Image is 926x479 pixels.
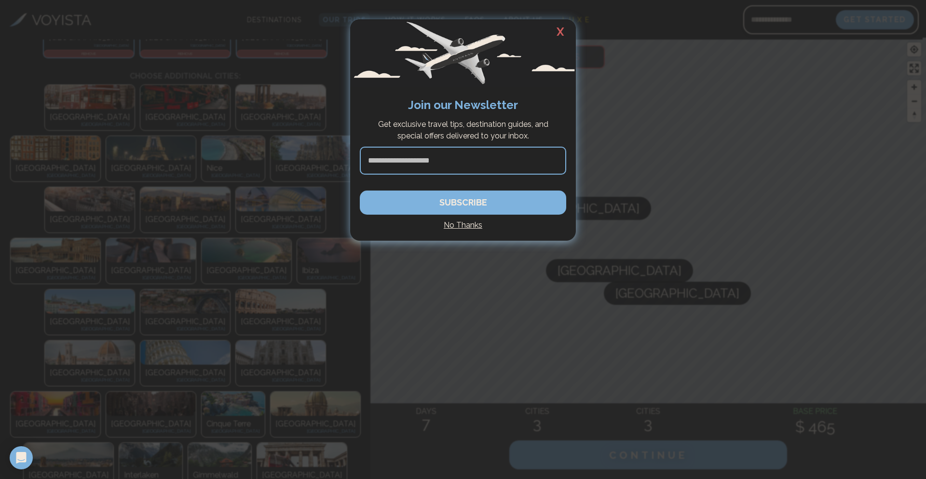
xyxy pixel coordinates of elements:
button: SUBSCRIBE [360,191,566,215]
h4: No Thanks [360,219,566,231]
h2: X [545,19,576,44]
img: Avopass plane flying [350,19,576,87]
h2: Join our Newsletter [360,96,566,114]
div: Open Intercom Messenger [10,446,33,469]
p: Get exclusive travel tips, destination guides, and special offers delivered to your inbox. [365,119,561,142]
